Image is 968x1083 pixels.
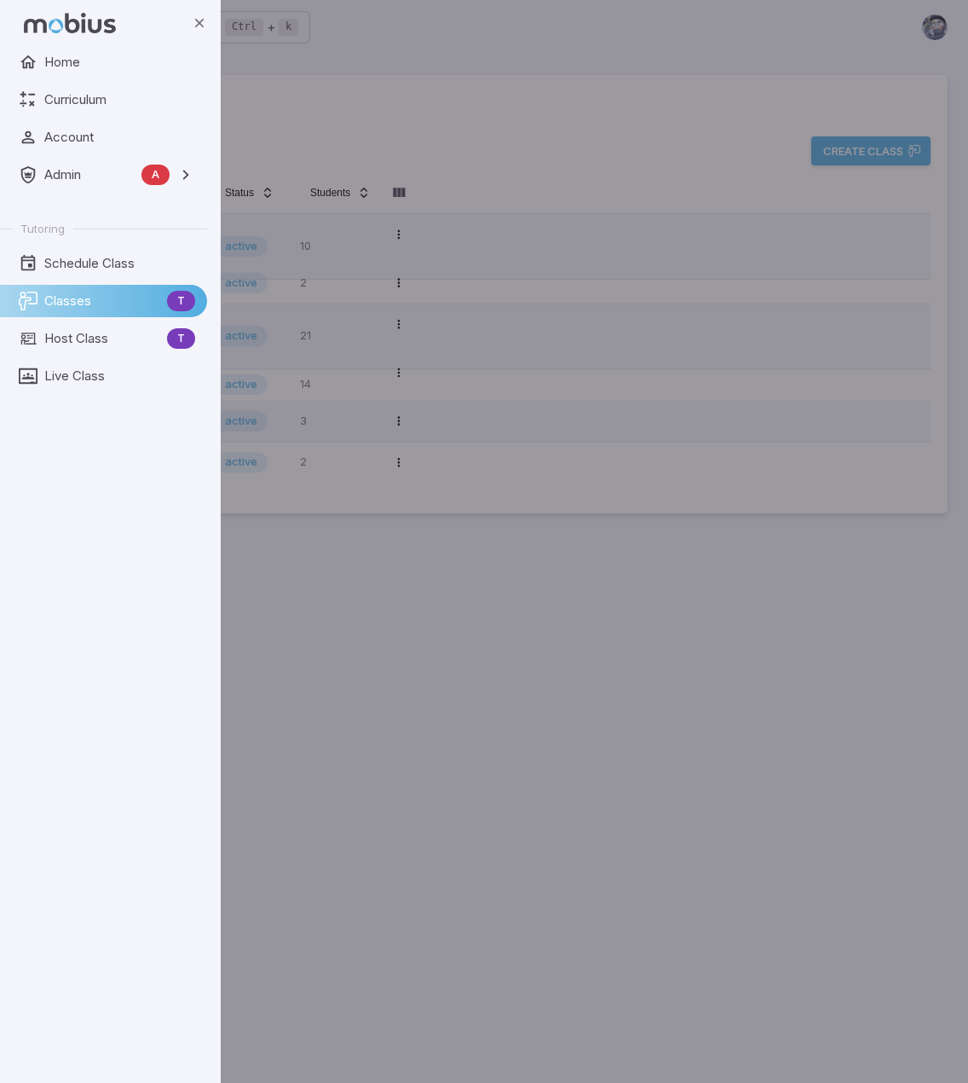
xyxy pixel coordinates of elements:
[167,330,195,347] span: T
[44,128,195,147] span: Account
[44,53,195,72] span: Home
[141,166,170,183] span: A
[44,254,195,273] span: Schedule Class
[44,367,195,385] span: Live Class
[44,292,160,310] span: Classes
[44,90,195,109] span: Curriculum
[167,292,195,310] span: T
[44,165,135,184] span: Admin
[44,329,160,348] span: Host Class
[20,221,65,236] span: Tutoring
